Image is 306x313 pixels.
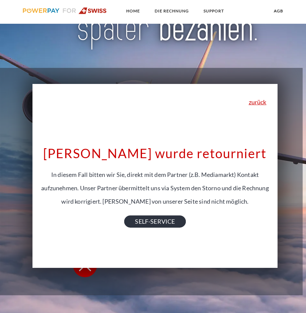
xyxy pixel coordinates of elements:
[121,5,146,17] a: Home
[35,147,275,221] div: In diesem Fall bitten wir Sie, direkt mit dem Partner (z.B. Mediamarkt) Kontakt aufzunehmen. Unse...
[82,253,230,277] span: Rechnungskauf nicht möglich
[64,252,238,279] a: Rechnungskauf nicht möglich
[249,99,266,105] a: zurück
[73,253,230,277] button: Rechnungskauf nicht möglich
[268,5,289,17] a: agb
[78,257,93,273] img: qb_close.svg
[35,147,275,160] h3: [PERSON_NAME] wurde retourniert
[124,216,185,228] a: SELF-SERVICE
[149,5,195,17] a: DIE RECHNUNG
[198,5,230,17] a: SUPPORT
[23,7,107,14] img: logo-swiss.svg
